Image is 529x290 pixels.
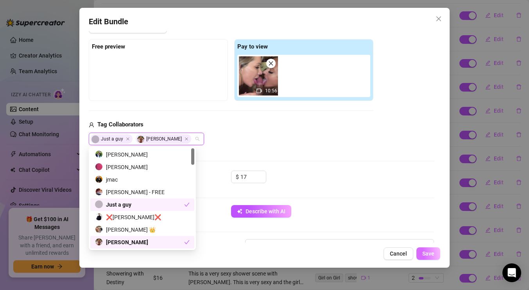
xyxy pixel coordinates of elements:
[265,88,277,94] span: 10:56
[95,213,102,220] img: avatar.jpg
[432,16,445,22] span: Close
[184,240,190,245] span: check
[95,188,102,195] img: avatar.jpg
[90,186,194,198] div: Brian Omally - FREE
[390,250,407,257] span: Cancel
[95,226,102,233] img: avatar.jpg
[90,223,194,236] div: Vicky Vette 👑
[184,202,190,207] span: check
[92,43,125,50] strong: Free preview
[95,151,102,158] img: avatar.jpg
[95,225,190,234] div: [PERSON_NAME] 👑
[126,137,130,141] span: Close
[237,43,268,50] strong: Pay to view
[256,88,262,94] span: video-camera
[422,250,434,257] span: Save
[90,236,194,249] div: Destiny Dixon
[95,175,190,184] div: jmac
[246,240,434,260] textarea: This is a hot double blowjob with [PERSON_NAME] to the security guard that was at the hotel they ...
[416,247,440,260] button: Save
[90,173,194,186] div: jmac
[89,120,94,130] span: user
[95,176,102,183] img: avatar.jpg
[268,61,274,66] span: close
[432,13,445,25] button: Close
[95,200,184,209] div: Just a guy
[90,161,194,173] div: Kelsi Monroe
[95,213,190,222] div: ❌[PERSON_NAME]❌
[97,121,143,128] strong: Tag Collaborators
[95,163,102,170] img: avatar.jpg
[89,16,128,28] span: Edit Bundle
[436,16,442,22] span: close
[90,198,194,211] div: Just a guy
[502,263,521,282] div: Open Intercom Messenger
[246,208,285,214] span: Describe with AI
[95,163,190,171] div: [PERSON_NAME]
[239,56,278,95] img: media
[95,188,190,196] div: [PERSON_NAME] - FREE
[95,150,190,159] div: [PERSON_NAME]
[185,137,188,141] span: Close
[384,247,413,260] button: Cancel
[90,148,194,161] div: Johnny Sins
[137,136,144,143] img: avatar.jpg
[95,238,102,245] img: avatar.jpg
[231,205,291,218] button: Describe with AI
[95,238,184,247] div: [PERSON_NAME]
[136,134,191,144] span: [PERSON_NAME]
[239,56,278,95] div: 10:56
[90,134,133,144] span: Just a guy
[90,211,194,223] div: ❌Keiran Lee❌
